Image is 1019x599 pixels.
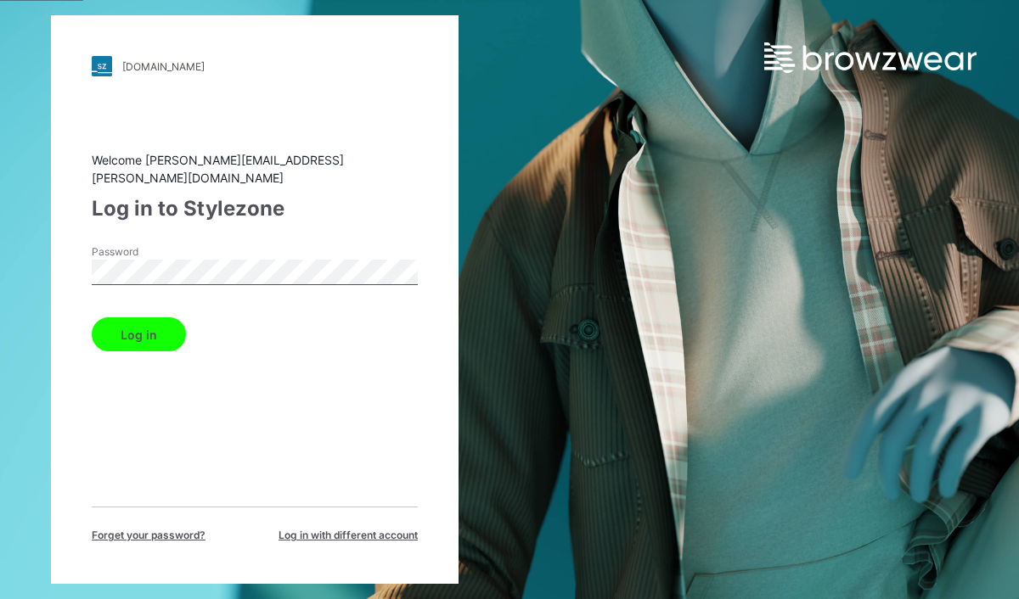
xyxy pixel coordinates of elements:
button: Log in [92,317,186,351]
div: Log in to Stylezone [92,193,418,224]
div: [DOMAIN_NAME] [122,60,205,73]
label: Password [92,244,211,260]
a: [DOMAIN_NAME] [92,56,418,76]
span: Log in with different account [279,528,418,543]
img: browzwear-logo.e42bd6dac1945053ebaf764b6aa21510.svg [764,42,977,73]
div: Welcome [PERSON_NAME][EMAIL_ADDRESS][PERSON_NAME][DOMAIN_NAME] [92,151,418,187]
span: Forget your password? [92,528,205,543]
img: stylezone-logo.562084cfcfab977791bfbf7441f1a819.svg [92,56,112,76]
